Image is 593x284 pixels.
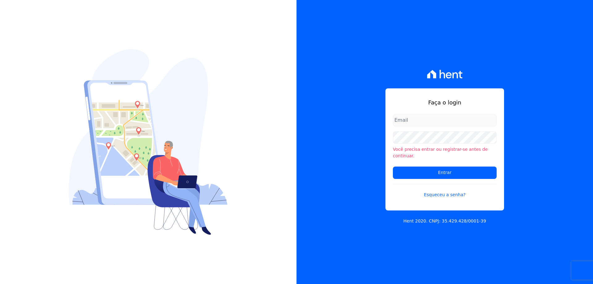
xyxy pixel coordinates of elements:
p: Hent 2020. CNPJ: 35.429.428/0001-39 [403,218,486,224]
input: Entrar [393,167,497,179]
input: Email [393,114,497,126]
li: Você precisa entrar ou registrar-se antes de continuar. [393,146,497,159]
h1: Faça o login [393,98,497,107]
img: Login [69,49,228,235]
a: Esqueceu a senha? [393,184,497,198]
